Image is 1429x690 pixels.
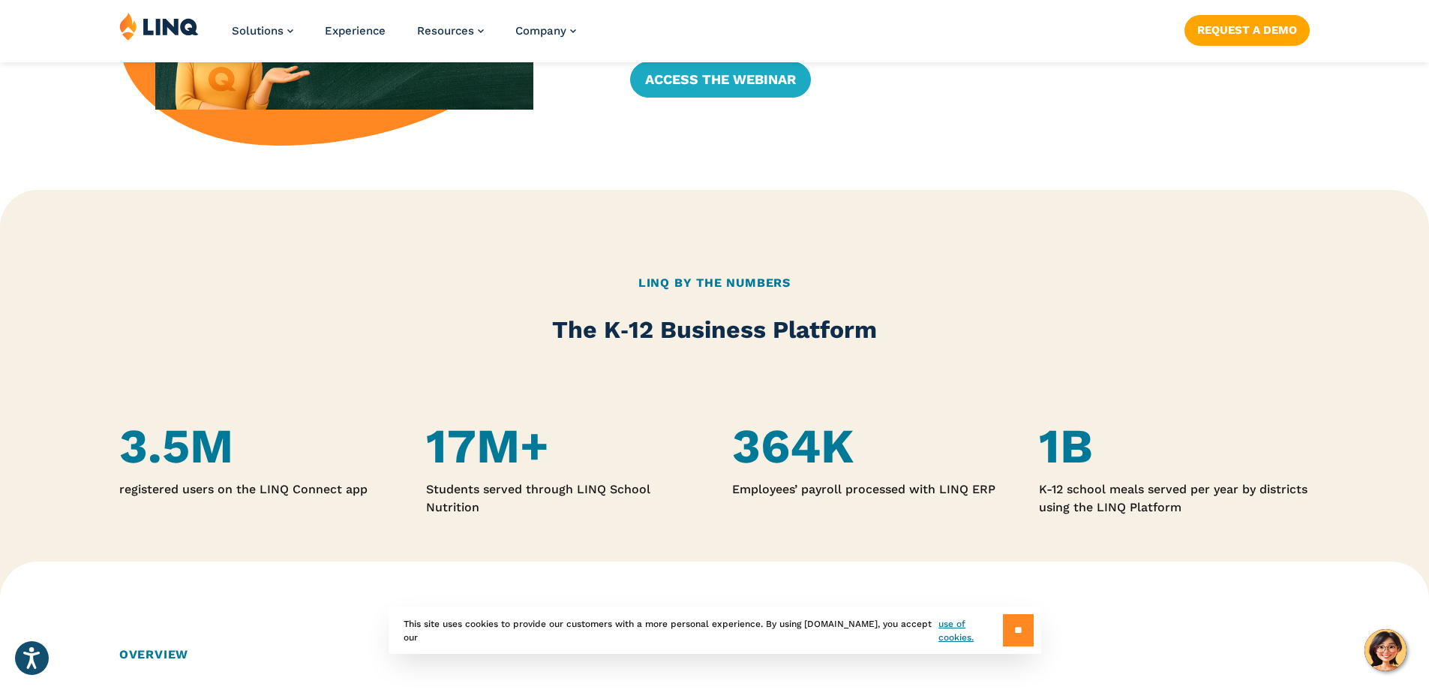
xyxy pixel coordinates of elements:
[119,419,390,475] h4: 3.5M
[1184,15,1310,45] a: Request a Demo
[232,24,293,38] a: Solutions
[417,24,474,38] span: Resources
[515,24,576,38] a: Company
[426,419,697,475] h4: 17M+
[232,12,576,62] nav: Primary Navigation
[938,617,1002,644] a: use of cookies.
[732,419,1003,475] h4: 364K
[515,24,566,38] span: Company
[232,24,284,38] span: Solutions
[119,313,1310,347] h2: The K‑12 Business Platform
[1039,419,1310,475] h4: 1B
[417,24,484,38] a: Resources
[119,12,199,41] img: LINQ | K‑12 Software
[1039,481,1310,517] p: K-12 school meals served per year by districts using the LINQ Platform
[732,481,1003,499] p: Employees’ payroll processed with LINQ ERP
[426,481,697,517] p: Students served through LINQ School Nutrition
[1184,12,1310,45] nav: Button Navigation
[1364,629,1406,671] button: Hello, have a question? Let’s chat.
[119,274,1310,292] h2: LINQ By the Numbers
[119,481,390,499] p: registered users on the LINQ Connect app
[389,607,1041,654] div: This site uses cookies to provide our customers with a more personal experience. By using [DOMAIN...
[630,62,811,98] a: Access the Webinar
[325,24,386,38] a: Experience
